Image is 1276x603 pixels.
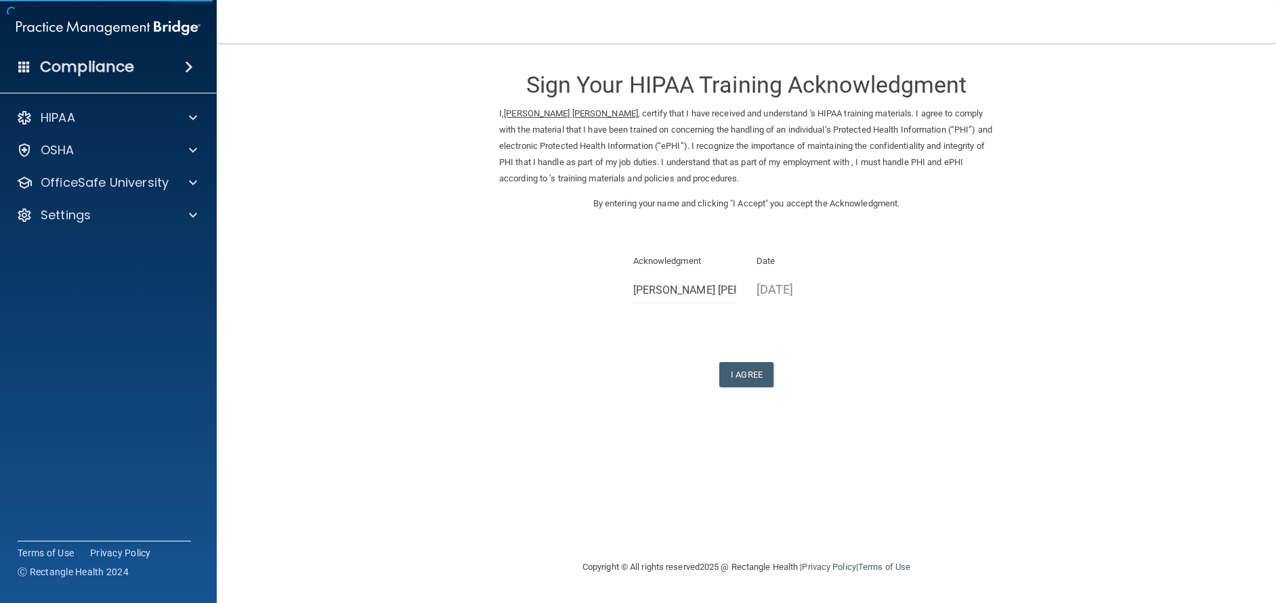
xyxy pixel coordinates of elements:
a: OfficeSafe University [16,175,197,191]
p: Settings [41,207,91,223]
ins: [PERSON_NAME] [PERSON_NAME] [504,108,638,118]
p: [DATE] [757,278,860,300]
a: Settings [16,207,197,223]
input: Full Name [633,278,737,303]
button: I Agree [719,362,773,387]
h4: Compliance [40,58,134,76]
p: Acknowledgment [633,253,737,269]
h3: Sign Your HIPAA Training Acknowledgment [499,72,994,97]
a: HIPAA [16,110,197,126]
a: Terms of Use [18,546,74,560]
img: PMB logo [16,14,200,41]
p: OSHA [41,142,75,158]
div: Copyright © All rights reserved 2025 @ Rectangle Health | | [499,545,994,589]
a: Terms of Use [858,562,910,572]
p: Date [757,253,860,269]
p: I, , certify that I have received and understand 's HIPAA training materials. I agree to comply w... [499,106,994,187]
a: Privacy Policy [90,546,151,560]
a: Privacy Policy [802,562,855,572]
a: OSHA [16,142,197,158]
span: Ⓒ Rectangle Health 2024 [18,565,129,579]
p: OfficeSafe University [41,175,169,191]
p: By entering your name and clicking "I Accept" you accept the Acknowledgment. [499,196,994,212]
p: HIPAA [41,110,75,126]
